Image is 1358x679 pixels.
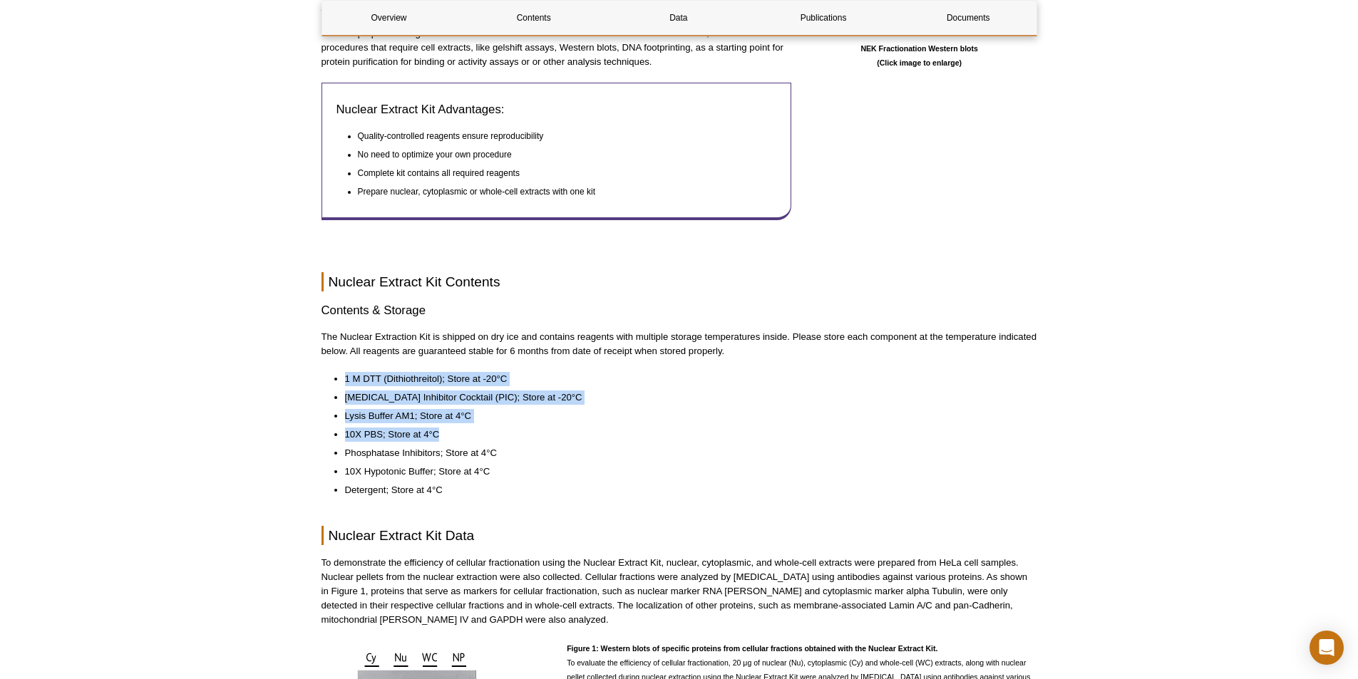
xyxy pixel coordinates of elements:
li: Prepare nuclear, cytoplasmic or whole-cell extracts with one kit [358,185,763,199]
h2: Nuclear Extract Kit Data [322,526,1037,545]
a: Publications [756,1,890,35]
strong: Figure 1: Western blots of specific proteins from cellular fractions obtained with the Nuclear Ex... [567,644,937,653]
li: 10X Hypotonic Buffer; Store at 4°C [345,465,1023,479]
p: Extracts prepared using the Nuclear Extract Kit can be used with Active Motif’s , or in other pro... [322,26,791,69]
li: 1 M DTT (Dithiothreitol); Store at -20°C [345,372,1023,386]
li: Phosphatase Inhibitors; Store at 4°C [345,446,1023,460]
p: The Nuclear Extraction Kit is shipped on dry ice and contains reagents with multiple storage temp... [322,330,1037,358]
h2: Nuclear Extract Kit Contents [322,272,1037,291]
h3: Contents & Storage [322,302,1037,319]
li: 10X PBS; Store at 4°C [345,427,1023,442]
li: Detergent; Store at 4°C [345,483,1023,497]
li: No need to optimize your own procedure [358,147,763,162]
a: TransAM®Kits [647,28,706,38]
b: NEK Fractionation Western blots (Click image to enlarge) [860,44,977,67]
a: Documents [901,1,1035,35]
a: Data [612,1,746,35]
li: Complete kit contains all required reagents [358,166,763,180]
li: Lysis Buffer AM1; Store at 4°C [345,409,1023,423]
a: Contents [467,1,601,35]
a: Overview [322,1,456,35]
p: To demonstrate the efficiency of cellular fractionation using the Nuclear Extract Kit, nuclear, c... [322,556,1037,627]
li: Quality-controlled reagents ensure reproducibility [358,129,763,143]
div: Open Intercom Messenger [1310,631,1344,665]
h3: Nuclear Extract Kit Advantages: [336,101,776,118]
li: [MEDICAL_DATA] Inhibitor Cocktail (PIC); Store at -20°C [345,390,1023,405]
